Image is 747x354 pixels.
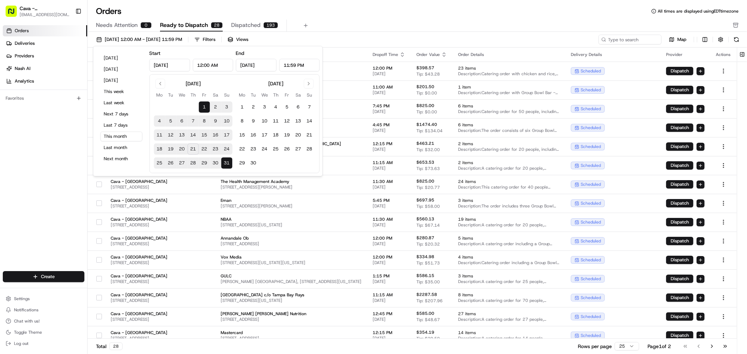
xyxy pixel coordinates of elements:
button: Log out [3,339,84,348]
span: [EMAIL_ADDRESS][DOMAIN_NAME] [20,12,70,17]
button: Dispatch [666,293,693,302]
div: Actions [716,52,731,57]
span: Tip: $20.32 [416,241,440,247]
span: Eman [221,198,361,203]
span: • [76,127,78,133]
button: 23 [248,143,259,155]
input: Clear [18,45,116,52]
span: Knowledge Base [14,156,54,163]
span: [PERSON_NAME] [22,108,57,114]
img: 1736555255976-a54dd68f-1ca7-489b-9aae-adbdc363a1c4 [14,128,20,133]
span: 3 items [458,273,560,279]
input: Date [150,59,190,71]
button: Map [664,35,691,44]
span: scheduled [581,200,601,206]
button: 6 [293,101,304,113]
button: 13 [293,115,304,127]
span: Tip: $67.14 [416,222,440,228]
span: 5 items [458,235,560,241]
input: Time [193,59,233,71]
button: 16 [210,129,221,141]
button: 29 [199,157,210,169]
button: 26 [165,157,177,169]
button: 17 [221,129,233,141]
div: 0 [140,22,152,28]
span: [DATE] [373,90,405,95]
span: 1:15 PM [373,273,405,279]
span: 12:00 PM [373,65,405,71]
button: 11 [154,129,165,141]
span: [PERSON_NAME] [GEOGRAPHIC_DATA], [STREET_ADDRESS][US_STATE] [221,279,361,284]
div: Order Value [416,52,447,57]
th: Monday [237,91,248,99]
span: API Documentation [66,156,112,163]
button: 8 [199,115,210,127]
span: GULC [221,273,361,279]
label: Start [150,50,161,56]
span: [STREET_ADDRESS] [111,203,167,209]
span: Description: Catering order with chicken and rice, grilled chicken with vegetables, Greek salad, ... [458,71,560,77]
div: [DATE] [268,80,283,87]
span: Create [41,274,55,280]
span: 6 items [458,103,560,109]
span: scheduled [581,144,601,149]
span: scheduled [581,125,601,130]
button: 9 [210,115,221,127]
button: 15 [199,129,210,141]
button: 24 [259,143,270,155]
span: Description: Catering order with Group Bowl Bar - Grilled Chicken for 10 people, includes brown r... [458,90,560,95]
span: scheduled [581,238,601,244]
span: scheduled [581,163,601,168]
span: 12:00 PM [373,235,405,241]
span: [DATE] 12:00 AM - [DATE] 11:59 PM [105,36,182,43]
button: 17 [259,129,270,141]
a: 💻API Documentation [56,154,115,166]
button: Views [224,35,251,44]
button: Create [3,271,84,282]
button: 2 [210,101,221,113]
span: Description: A catering order including a Group Bowl Bar with grilled chicken and various topping... [458,241,560,247]
div: [DATE] [186,80,201,87]
th: Thursday [188,91,199,99]
button: 18 [154,143,165,155]
span: [DATE] [373,260,405,265]
span: [STREET_ADDRESS][US_STATE] [221,222,361,228]
button: 25 [154,157,165,169]
button: 13 [177,129,188,141]
button: Dispatch [666,237,693,245]
button: 6 [177,115,188,127]
span: $586.15 [416,273,434,278]
span: Analytics [15,78,34,84]
button: 5 [282,101,293,113]
span: 2 items [458,141,560,147]
span: $560.13 [416,216,434,222]
button: Go to next month [304,79,314,88]
span: 11:30 AM [373,217,405,222]
button: Next 7 days [101,109,143,119]
span: Vox Media [221,254,361,260]
button: 5 [165,115,177,127]
img: 1736555255976-a54dd68f-1ca7-489b-9aae-adbdc363a1c4 [14,109,20,114]
span: scheduled [581,68,601,74]
img: Grace Nketiah [7,102,18,113]
button: 7 [188,115,199,127]
button: 14 [188,129,199,141]
span: scheduled [581,276,601,282]
span: [DATE] [373,147,405,152]
button: 31 [221,157,233,169]
span: [STREET_ADDRESS] [221,241,361,247]
span: 7:45 PM [373,103,405,109]
span: [DATE] [373,184,405,190]
button: Next month [101,154,143,164]
button: Dispatch [666,105,693,113]
span: Tip: $51.73 [416,260,440,266]
th: Friday [199,91,210,99]
span: 6 items [458,122,560,128]
button: 10 [221,115,233,127]
span: scheduled [581,182,601,187]
div: 💻 [59,157,65,163]
span: [STREET_ADDRESS] [111,222,167,228]
button: 20 [177,143,188,155]
a: Powered byPylon [49,173,85,179]
div: We're available if you need us! [32,74,96,79]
